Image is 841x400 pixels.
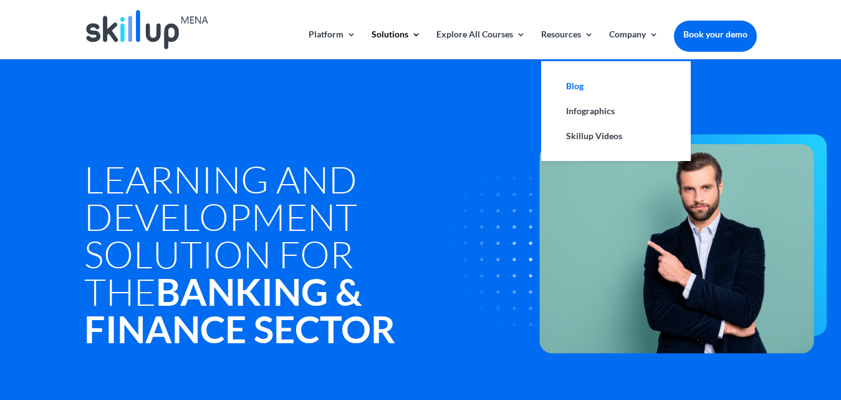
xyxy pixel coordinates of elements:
a: Blog [554,74,678,99]
iframe: Chat Widget [779,340,841,400]
h1: Learning and Development Solution For the [84,160,473,354]
a: Resources [541,30,594,59]
a: Platform [309,30,356,59]
img: Skillup Mena [86,10,208,49]
a: Skillup Videos [554,124,678,149]
a: Book your demo [674,21,757,48]
a: Company [609,30,658,59]
img: cover_banking [447,111,827,354]
a: Infographics [554,99,678,124]
a: Explore All Courses [436,30,526,59]
a: Solutions [372,30,421,59]
strong: Banking & Finance Sector [84,269,395,351]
